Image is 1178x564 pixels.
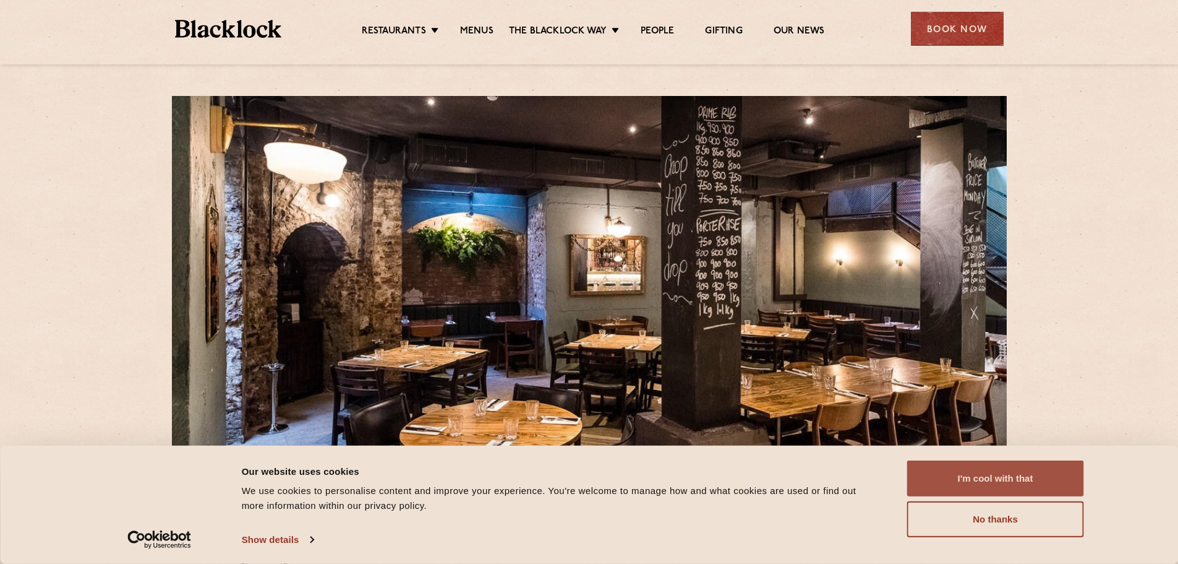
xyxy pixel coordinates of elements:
a: Usercentrics Cookiebot - opens in a new window [105,531,213,549]
button: No thanks [907,501,1084,537]
div: Our website uses cookies [242,464,879,479]
div: Book Now [911,12,1004,46]
a: The Blacklock Way [509,25,607,39]
a: Show details [242,531,314,549]
img: BL_Textured_Logo-footer-cropped.svg [175,20,282,38]
a: Gifting [705,25,742,39]
button: I'm cool with that [907,461,1084,497]
a: Menus [460,25,493,39]
div: We use cookies to personalise content and improve your experience. You're welcome to manage how a... [242,484,879,513]
a: Restaurants [362,25,426,39]
a: Our News [774,25,825,39]
a: People [641,25,674,39]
